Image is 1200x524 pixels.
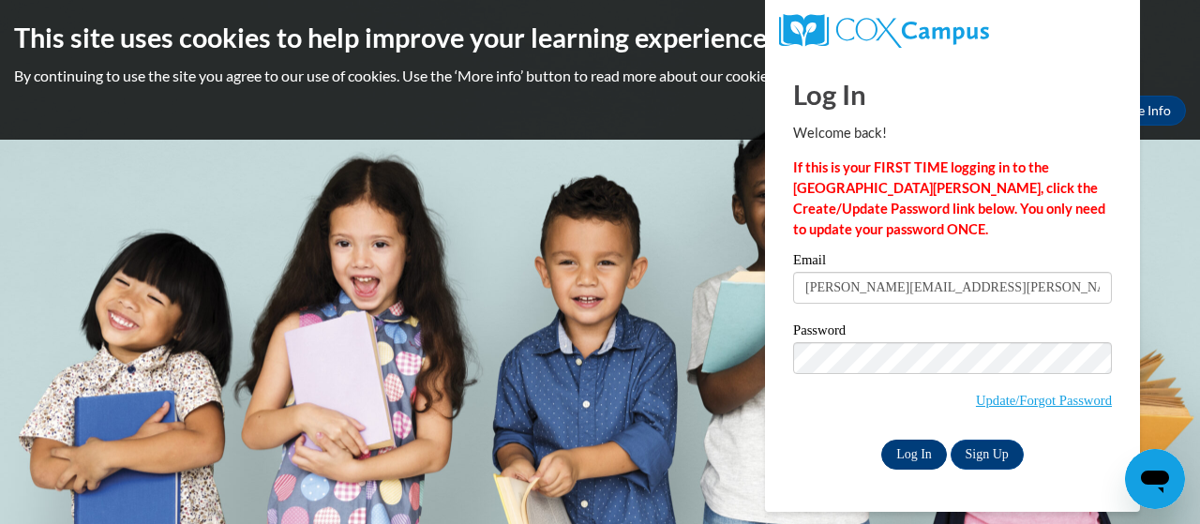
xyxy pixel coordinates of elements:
[951,440,1024,470] a: Sign Up
[793,159,1105,237] strong: If this is your FIRST TIME logging in to the [GEOGRAPHIC_DATA][PERSON_NAME], click the Create/Upd...
[793,253,1112,272] label: Email
[881,440,947,470] input: Log In
[793,123,1112,143] p: Welcome back!
[793,323,1112,342] label: Password
[793,75,1112,113] h1: Log In
[779,14,989,48] img: COX Campus
[1098,96,1186,126] a: More Info
[14,66,1186,86] p: By continuing to use the site you agree to our use of cookies. Use the ‘More info’ button to read...
[1125,449,1185,509] iframe: Button to launch messaging window
[14,19,1186,56] h2: This site uses cookies to help improve your learning experience.
[976,393,1112,408] a: Update/Forgot Password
